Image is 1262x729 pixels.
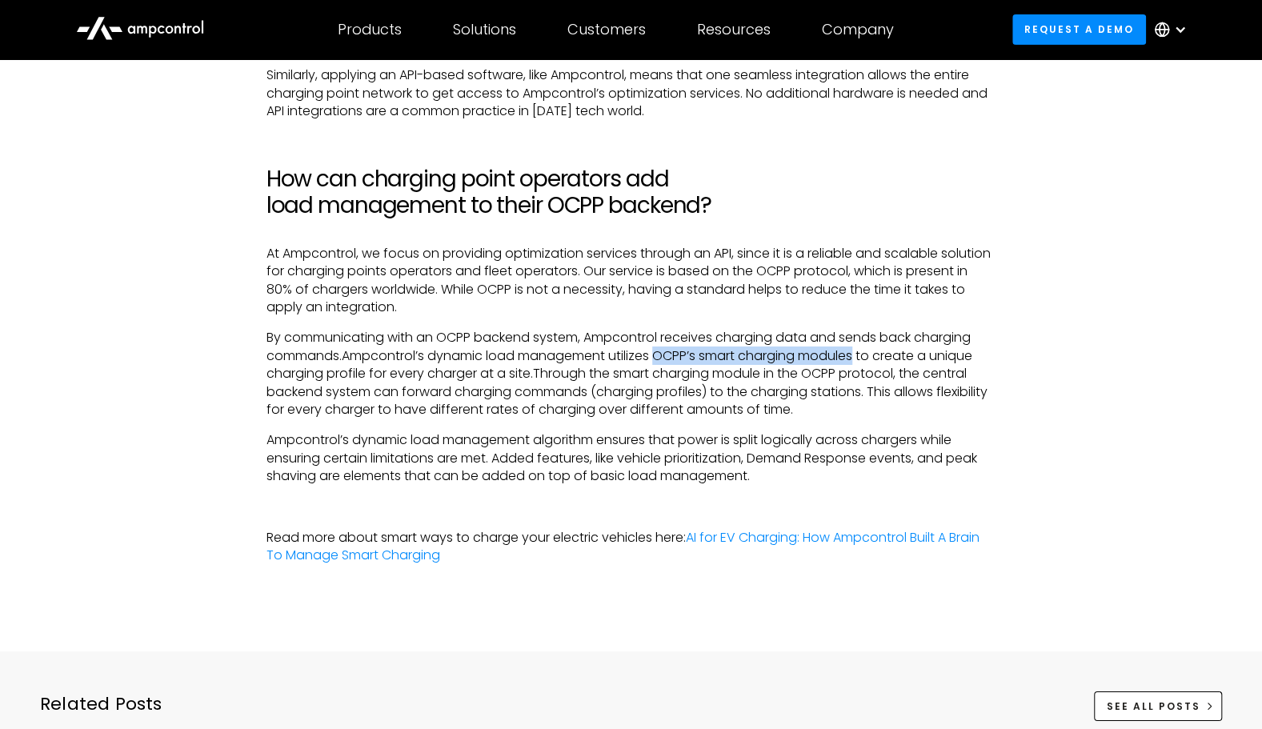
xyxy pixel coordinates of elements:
div: Resources [697,21,771,38]
h2: How can charging point operators add load management to their OCPP backend? [266,166,996,219]
div: Products [338,21,402,38]
div: Company [822,21,894,38]
a: AI for EV Charging: How Ampcontrol Built A Brain To Manage Smart Charging [266,528,980,564]
a: Request a demo [1012,14,1147,44]
div: Solutions [453,21,516,38]
div: Customers [567,21,646,38]
p: ‍ [266,499,996,516]
p: At Ampcontrol, we focus on providing optimization services through an API, since it is a reliable... [266,245,996,317]
p: By communicating with an OCPP backend system, Ampcontrol receives charging data and sends back ch... [266,329,996,419]
p: Ampcontrol’s dynamic load management algorithm ensures that power is split logically across charg... [266,431,996,485]
a: See All Posts [1094,691,1222,721]
div: See All Posts [1107,699,1200,714]
p: Read more about smart ways to charge your electric vehicles here: [266,529,996,565]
